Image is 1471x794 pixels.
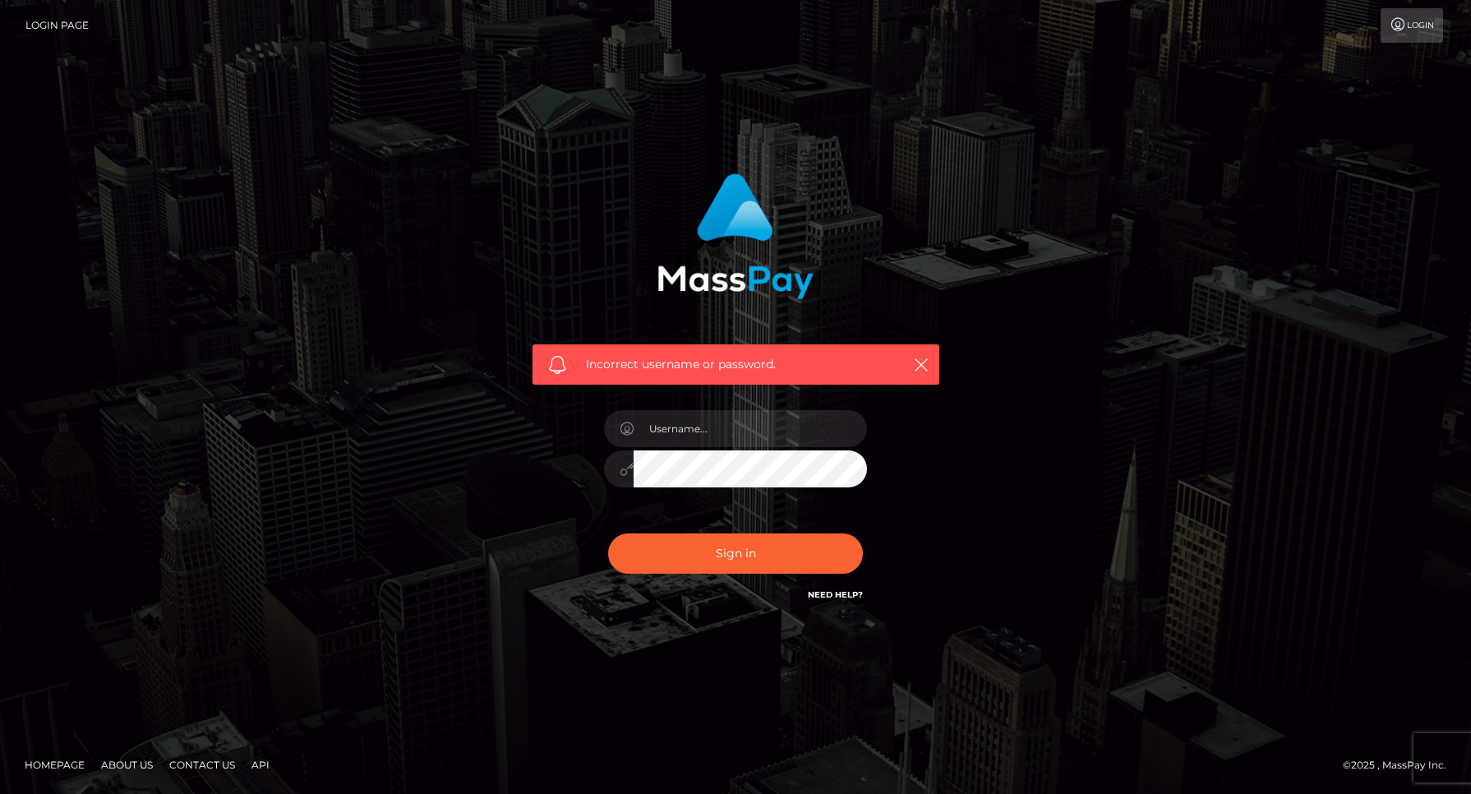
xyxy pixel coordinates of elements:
button: Sign in [608,533,863,574]
div: © 2025 , MassPay Inc. [1343,756,1459,774]
a: About Us [95,752,159,778]
img: MassPay Login [657,173,814,299]
a: Login Page [25,8,89,43]
a: Homepage [18,752,91,778]
input: Username... [634,410,867,447]
span: Incorrect username or password. [586,356,886,373]
a: Login [1381,8,1443,43]
a: Need Help? [808,589,863,600]
a: Contact Us [163,752,242,778]
a: API [245,752,276,778]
